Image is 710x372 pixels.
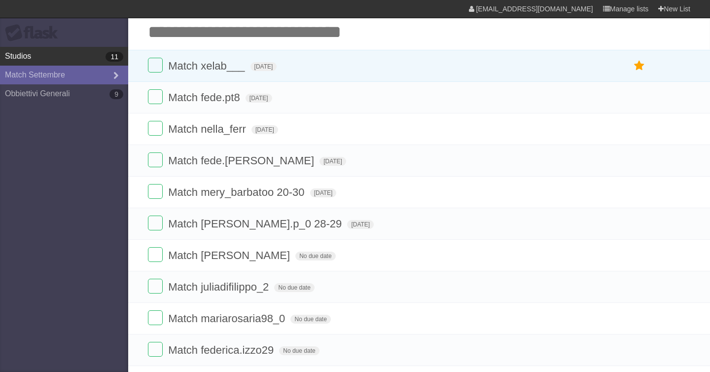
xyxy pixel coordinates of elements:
[168,249,292,261] span: Match [PERSON_NAME]
[168,186,307,198] span: Match mery_barbatoo 20-30
[148,310,163,325] label: Done
[246,94,272,103] span: [DATE]
[148,247,163,262] label: Done
[148,279,163,294] label: Done
[319,157,346,166] span: [DATE]
[148,184,163,199] label: Done
[295,252,335,260] span: No due date
[148,89,163,104] label: Done
[168,344,276,356] span: Match federica.izzo29
[168,123,248,135] span: Match nella_ferr
[630,58,649,74] label: Star task
[168,91,243,104] span: Match fede.pt8
[5,24,64,42] div: Flask
[347,220,374,229] span: [DATE]
[148,216,163,230] label: Done
[148,342,163,357] label: Done
[251,125,278,134] span: [DATE]
[250,62,277,71] span: [DATE]
[168,60,247,72] span: Match xelab___
[279,346,319,355] span: No due date
[148,121,163,136] label: Done
[310,188,337,197] span: [DATE]
[168,312,287,325] span: Match mariarosaria98_0
[168,218,344,230] span: Match [PERSON_NAME].p_0 28-29
[148,58,163,73] label: Done
[168,154,317,167] span: Match fede.[PERSON_NAME]
[274,283,314,292] span: No due date
[168,281,271,293] span: Match juliadifilippo_2
[148,152,163,167] label: Done
[290,315,330,324] span: No due date
[106,52,123,62] b: 11
[109,89,123,99] b: 9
